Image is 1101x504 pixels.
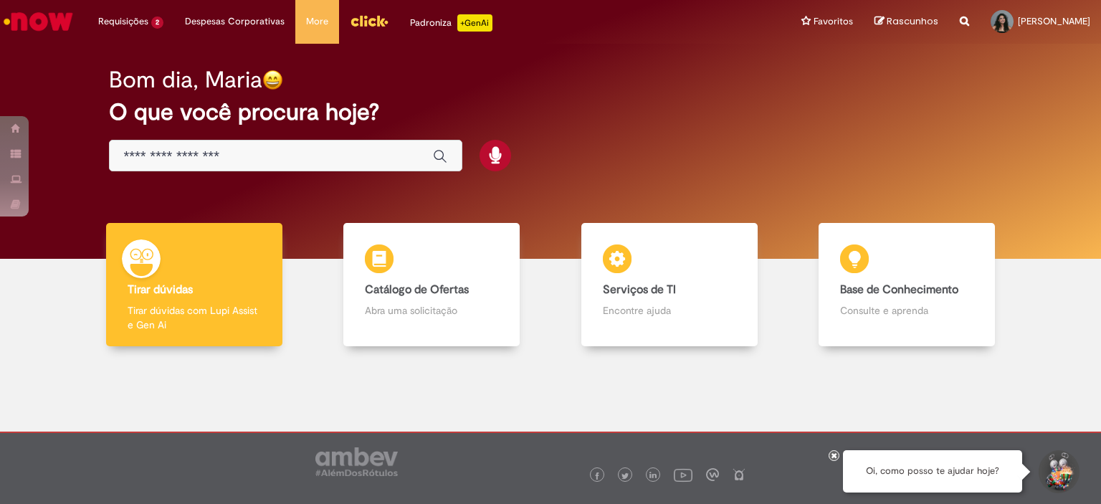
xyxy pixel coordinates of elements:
[649,472,657,480] img: logo_footer_linkedin.png
[109,100,993,125] h2: O que você procura hoje?
[733,468,745,481] img: logo_footer_naosei.png
[1,7,75,36] img: ServiceNow
[75,223,313,347] a: Tirar dúvidas Tirar dúvidas com Lupi Assist e Gen Ai
[788,223,1026,347] a: Base de Conhecimento Consulte e aprenda
[603,282,676,297] b: Serviços de TI
[1036,450,1079,493] button: Iniciar Conversa de Suporte
[350,10,389,32] img: click_logo_yellow_360x200.png
[365,303,498,318] p: Abra uma solicitação
[410,14,492,32] div: Padroniza
[128,282,193,297] b: Tirar dúvidas
[1018,15,1090,27] span: [PERSON_NAME]
[550,223,788,347] a: Serviços de TI Encontre ajuda
[840,303,973,318] p: Consulte e aprenda
[603,303,736,318] p: Encontre ajuda
[457,14,492,32] p: +GenAi
[185,14,285,29] span: Despesas Corporativas
[306,14,328,29] span: More
[887,14,938,28] span: Rascunhos
[621,472,629,480] img: logo_footer_twitter.png
[315,447,398,476] img: logo_footer_ambev_rotulo_gray.png
[109,67,262,92] h2: Bom dia, Maria
[98,14,148,29] span: Requisições
[674,465,692,484] img: logo_footer_youtube.png
[843,450,1022,493] div: Oi, como posso te ajudar hoje?
[594,472,601,480] img: logo_footer_facebook.png
[814,14,853,29] span: Favoritos
[840,282,958,297] b: Base de Conhecimento
[706,468,719,481] img: logo_footer_workplace.png
[313,223,551,347] a: Catálogo de Ofertas Abra uma solicitação
[128,303,261,332] p: Tirar dúvidas com Lupi Assist e Gen Ai
[151,16,163,29] span: 2
[262,70,283,90] img: happy-face.png
[874,15,938,29] a: Rascunhos
[365,282,469,297] b: Catálogo de Ofertas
